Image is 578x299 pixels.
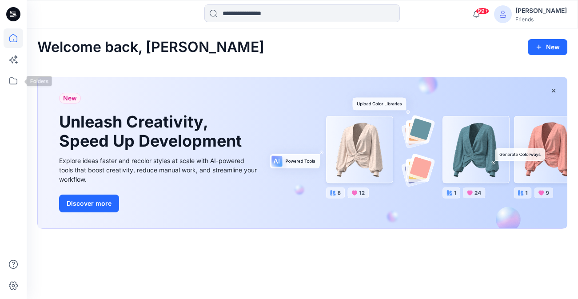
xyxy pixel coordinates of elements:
[59,195,259,212] a: Discover more
[515,16,567,23] div: Friends
[499,11,506,18] svg: avatar
[59,195,119,212] button: Discover more
[528,39,567,55] button: New
[515,5,567,16] div: [PERSON_NAME]
[59,156,259,184] div: Explore ideas faster and recolor styles at scale with AI-powered tools that boost creativity, red...
[476,8,489,15] span: 99+
[59,112,246,151] h1: Unleash Creativity, Speed Up Development
[37,39,264,56] h2: Welcome back, [PERSON_NAME]
[63,93,77,104] span: New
